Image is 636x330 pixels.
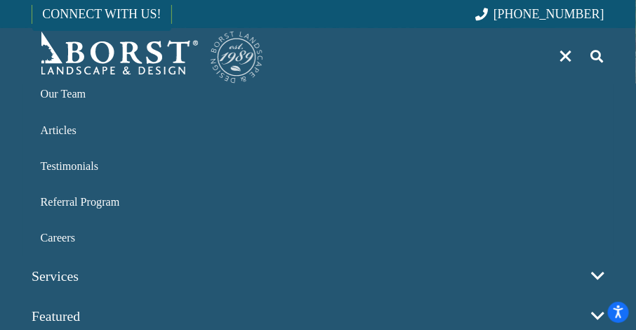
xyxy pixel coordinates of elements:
a: Testimonials [22,149,613,185]
span: Services [32,268,107,284]
span: Careers [41,232,75,244]
a: Careers [22,220,613,256]
span: Referral Program [41,196,120,209]
a: Services [22,256,613,296]
a: Borst-Logo [32,28,265,84]
a: Articles [22,113,613,149]
a: [PHONE_NUMBER] [476,7,604,21]
a: Search [583,39,611,74]
a: Menu [549,39,583,74]
span: Articles [41,124,77,137]
span: Featured [32,308,108,324]
span: [PHONE_NUMBER] [493,7,604,21]
span: Testimonials [41,160,99,173]
span: Our Team [41,88,86,100]
a: Our Team [22,77,613,113]
a: Referral Program [22,185,613,220]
